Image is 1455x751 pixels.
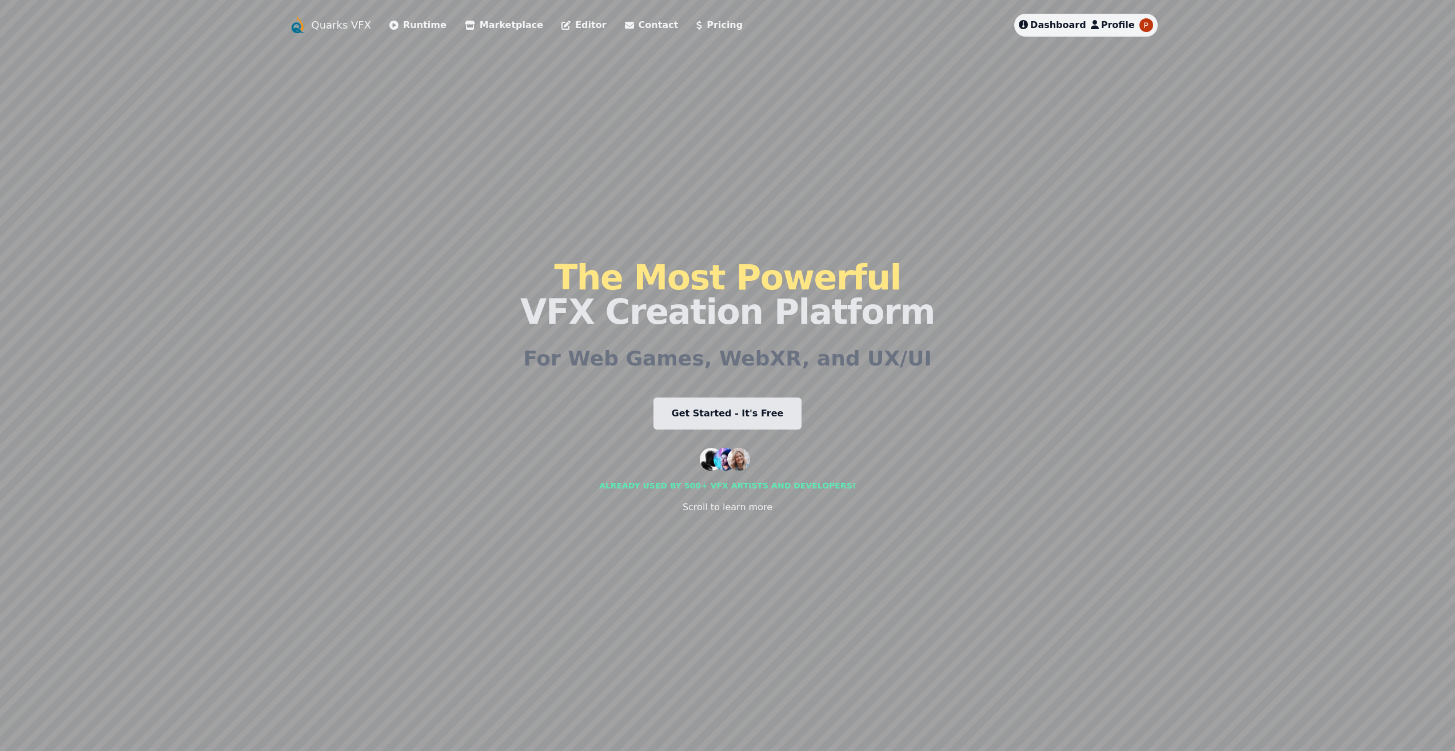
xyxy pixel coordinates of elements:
[713,448,736,471] img: customer 2
[1101,19,1135,30] span: Profile
[561,18,606,32] a: Editor
[700,448,723,471] img: customer 1
[389,18,447,32] a: Runtime
[312,17,372,33] a: Quarks VFX
[653,398,802,430] a: Get Started - It's Free
[1030,19,1086,30] span: Dashboard
[599,480,856,491] div: Already used by 500+ vfx artists and developers!
[523,347,932,370] h2: For Web Games, WebXR, and UX/UI
[554,257,900,297] span: The Most Powerful
[520,260,935,329] h1: VFX Creation Platform
[465,18,543,32] a: Marketplace
[1091,18,1135,32] a: Profile
[625,18,679,32] a: Contact
[727,448,750,471] img: customer 3
[1019,18,1086,32] a: Dashboard
[683,500,772,514] div: Scroll to learn more
[1139,18,1153,32] img: playable-factory profile image
[696,18,743,32] a: Pricing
